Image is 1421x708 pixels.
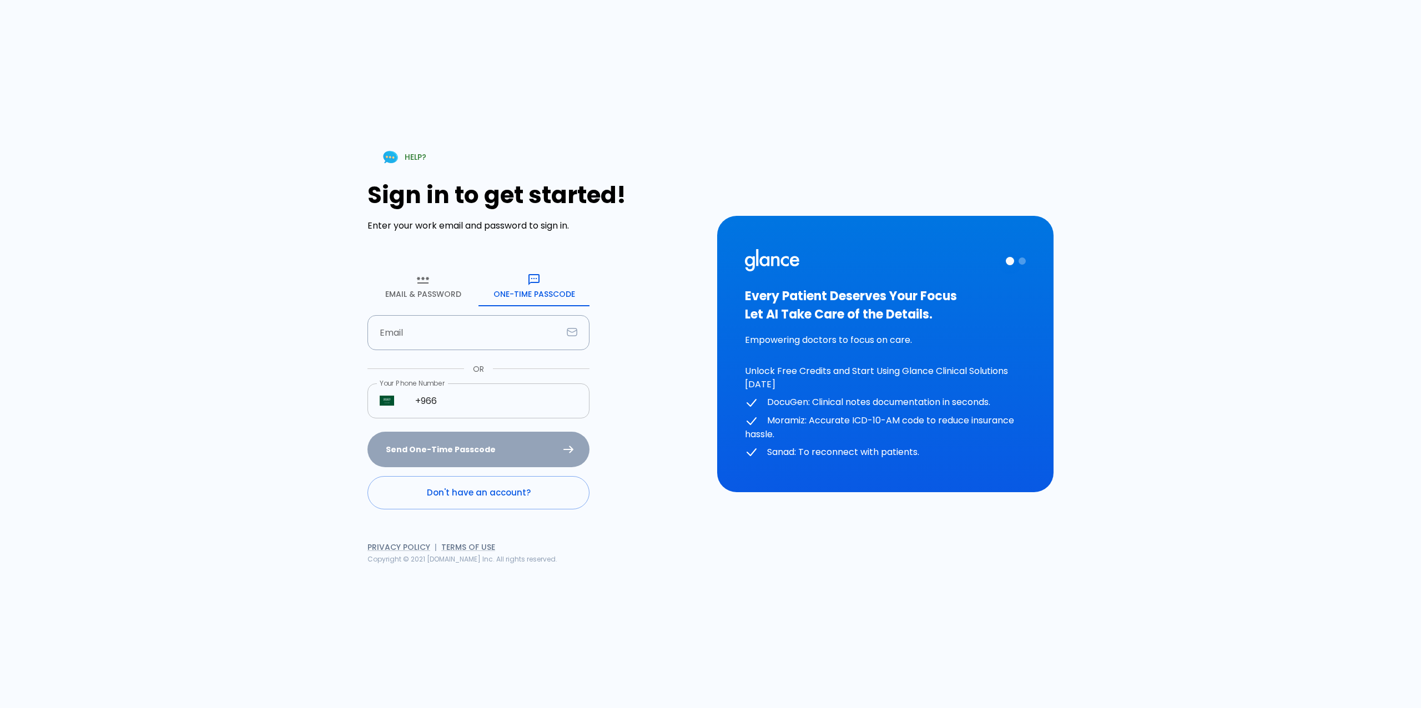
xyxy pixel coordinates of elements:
p: Empowering doctors to focus on care. [745,333,1026,347]
img: Saudi Arabia [380,396,394,406]
button: One-Time Passcode [478,266,589,306]
input: dr.ahmed@clinic.com [367,315,562,350]
a: Terms of Use [441,542,495,553]
a: Don't have an account? [367,476,589,509]
span: | [435,542,437,553]
p: Unlock Free Credits and Start Using Glance Clinical Solutions [DATE] [745,365,1026,391]
p: DocuGen: Clinical notes documentation in seconds. [745,396,1026,409]
span: Copyright © 2021 [DOMAIN_NAME] Inc. All rights reserved. [367,554,557,564]
h1: Sign in to get started! [367,181,704,209]
button: Email & Password [367,266,478,306]
p: Enter your work email and password to sign in. [367,219,704,232]
a: Privacy Policy [367,542,430,553]
p: OR [473,363,484,375]
button: Select country [375,389,399,412]
p: Moramiz: Accurate ICD-10-AM code to reduce insurance hassle. [745,414,1026,441]
a: HELP? [367,143,440,171]
h3: Every Patient Deserves Your Focus Let AI Take Care of the Details. [745,287,1026,323]
img: Chat Support [381,148,400,167]
label: Your Phone Number [380,378,445,388]
p: Sanad: To reconnect with patients. [745,446,1026,459]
